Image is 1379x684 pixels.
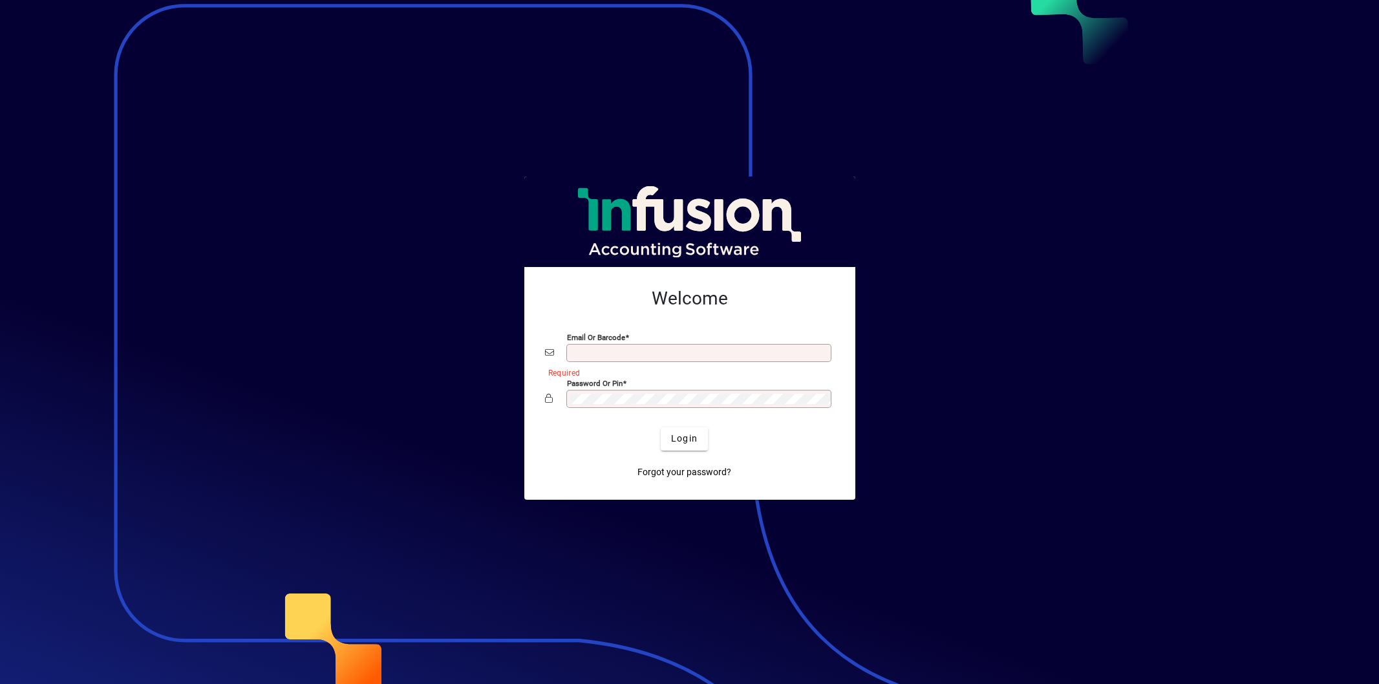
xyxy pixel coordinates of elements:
[567,332,625,341] mat-label: Email or Barcode
[671,432,698,445] span: Login
[548,365,824,379] mat-error: Required
[567,378,623,387] mat-label: Password or Pin
[637,465,731,479] span: Forgot your password?
[545,288,835,310] h2: Welcome
[632,461,736,484] a: Forgot your password?
[661,427,708,451] button: Login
